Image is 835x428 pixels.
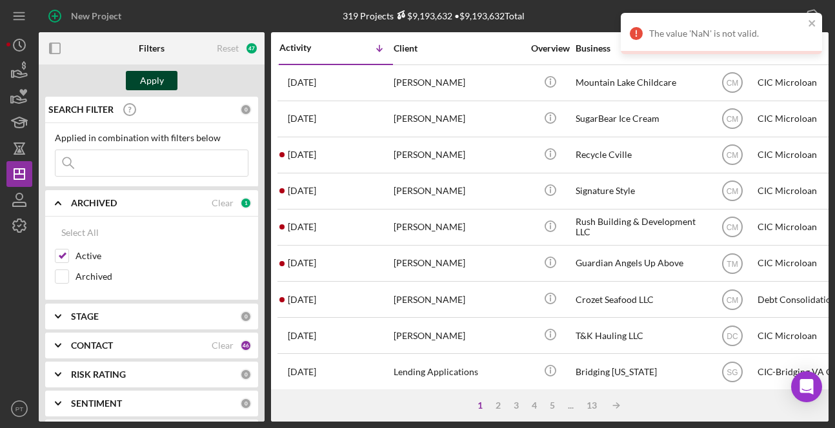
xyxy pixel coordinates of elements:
time: 2025-09-09 02:14 [288,186,316,196]
b: RISK RATING [71,369,126,380]
text: SG [727,367,738,376]
div: $9,193,632 [394,10,452,21]
div: [PERSON_NAME] [394,318,523,353]
label: Active [75,249,248,262]
text: CM [726,79,738,88]
div: [PERSON_NAME] [394,66,523,100]
div: Recycle Cville [576,138,705,172]
time: 2025-09-05 17:52 [288,295,316,305]
button: close [808,18,817,30]
button: PT [6,396,32,422]
div: 319 Projects • $9,193,632 Total [343,10,525,21]
time: 2025-09-09 15:22 [288,77,316,88]
div: Select All [61,220,99,246]
time: 2025-09-03 19:59 [288,367,316,377]
text: TM [727,259,738,268]
div: Guardian Angels Up Above [576,246,705,280]
div: New Project [71,3,121,29]
div: [PERSON_NAME] [394,102,523,136]
div: Signature Style [576,174,705,208]
b: SEARCH FILTER [48,104,114,115]
div: Reset [217,43,239,53]
time: 2025-09-08 17:25 [288,222,316,232]
div: 13 [580,400,603,411]
div: 1 [471,400,489,411]
div: 4 [525,400,543,411]
div: ... [561,400,580,411]
b: Filters [139,43,165,53]
div: 3 [507,400,525,411]
div: Crozet Seafood LLC [576,282,705,316]
div: 46 [240,340,252,351]
button: Apply [126,71,177,90]
button: New Project [39,3,134,29]
div: 1 [240,197,252,209]
div: Rush Building & Development LLC [576,210,705,244]
div: 0 [240,104,252,115]
text: PT [15,405,23,413]
div: 47 [245,42,258,55]
time: 2025-09-09 13:20 [288,150,316,160]
text: CM [726,295,738,304]
div: The value 'NaN' is not valid. [649,28,804,39]
div: 0 [240,311,252,322]
div: Clear [212,340,234,351]
time: 2025-09-05 18:11 [288,258,316,268]
div: Export [769,3,796,29]
div: [PERSON_NAME] [394,282,523,316]
text: CM [726,115,738,124]
div: [PERSON_NAME] [394,138,523,172]
time: 2025-09-03 21:28 [288,331,316,341]
div: Lending Applications [394,355,523,389]
label: Archived [75,270,248,283]
div: Clear [212,198,234,208]
b: STAGE [71,311,99,322]
button: Select All [55,220,105,246]
b: CONTACT [71,340,113,351]
div: [PERSON_NAME] [394,210,523,244]
div: Overview [526,43,574,53]
div: SugarBear Ice Cream [576,102,705,136]
b: ARCHIVED [71,198,117,208]
div: 2 [489,400,507,411]
div: 0 [240,369,252,380]
div: Bridging [US_STATE] [576,355,705,389]
div: [PERSON_NAME] [394,174,523,208]
text: DC [727,331,738,340]
div: Applied in combination with filters below [55,133,248,143]
div: Business [576,43,705,53]
div: Apply [140,71,164,90]
text: CM [726,187,738,196]
time: 2025-09-09 15:04 [288,113,316,124]
div: 5 [543,400,561,411]
div: [PERSON_NAME] [394,246,523,280]
div: Client [394,43,523,53]
text: CM [726,223,738,232]
div: Open Intercom Messenger [791,371,822,402]
div: Activity [279,43,336,53]
div: 0 [240,398,252,409]
text: CM [726,151,738,160]
b: SENTIMENT [71,398,122,409]
div: T&K Hauling LLC [576,318,705,353]
button: Export [756,3,829,29]
div: Mountain Lake Childcare [576,66,705,100]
